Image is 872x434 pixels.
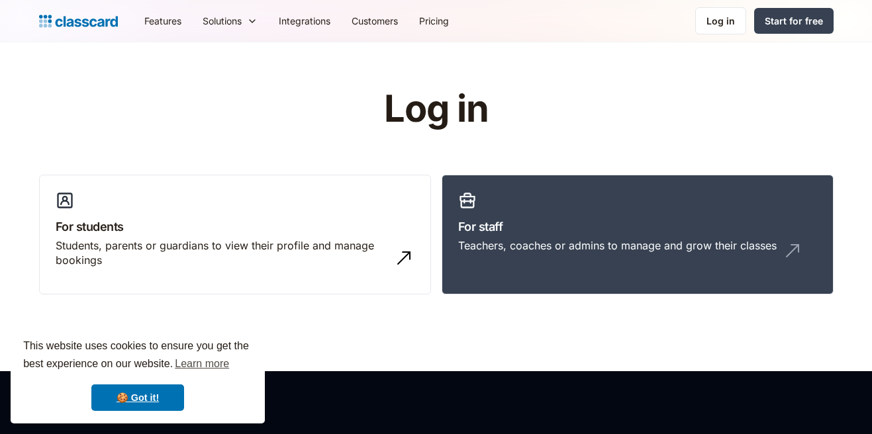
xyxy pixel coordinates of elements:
[268,6,341,36] a: Integrations
[765,14,823,28] div: Start for free
[341,6,409,36] a: Customers
[442,175,834,295] a: For staffTeachers, coaches or admins to manage and grow their classes
[173,354,231,374] a: learn more about cookies
[39,175,431,295] a: For studentsStudents, parents or guardians to view their profile and manage bookings
[56,218,414,236] h3: For students
[706,14,735,28] div: Log in
[695,7,746,34] a: Log in
[11,325,265,423] div: cookieconsent
[56,238,388,268] div: Students, parents or guardians to view their profile and manage bookings
[192,6,268,36] div: Solutions
[134,6,192,36] a: Features
[458,218,817,236] h3: For staff
[458,238,777,253] div: Teachers, coaches or admins to manage and grow their classes
[91,384,184,411] a: dismiss cookie message
[226,89,646,130] h1: Log in
[23,338,252,374] span: This website uses cookies to ensure you get the best experience on our website.
[39,12,118,30] a: home
[203,14,242,28] div: Solutions
[754,8,834,34] a: Start for free
[409,6,460,36] a: Pricing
